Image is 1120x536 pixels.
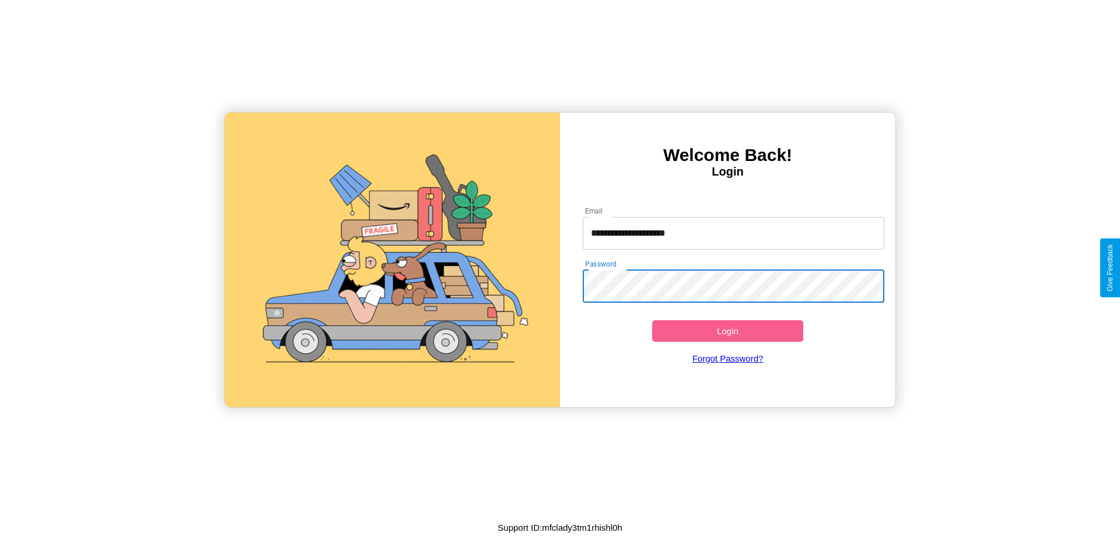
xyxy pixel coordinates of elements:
button: Login [652,320,803,342]
div: Give Feedback [1106,244,1114,292]
p: Support ID: mfclady3tm1rhishl0h [498,520,622,535]
img: gif [225,113,560,407]
label: Email [585,206,603,216]
label: Password [585,259,616,269]
h4: Login [560,165,895,178]
h3: Welcome Back! [560,145,895,165]
a: Forgot Password? [577,342,879,375]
